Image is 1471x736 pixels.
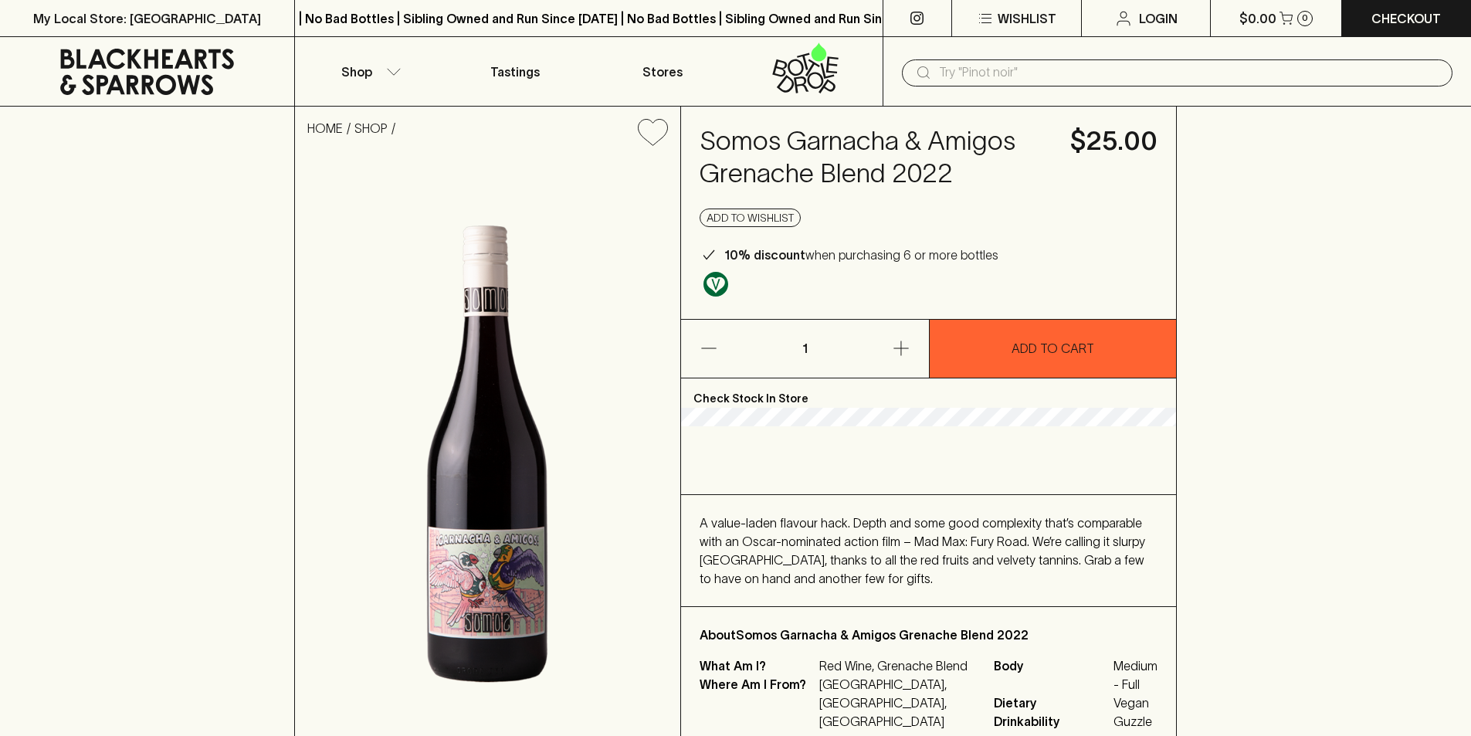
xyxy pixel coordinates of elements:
span: Drinkability [994,712,1110,731]
button: Shop [295,37,442,106]
p: Stores [642,63,683,81]
p: Wishlist [998,9,1056,28]
h4: $25.00 [1070,125,1157,158]
p: $0.00 [1239,9,1276,28]
p: Red Wine, Grenache Blend [819,656,975,675]
p: Tastings [490,63,540,81]
p: Shop [341,63,372,81]
p: [GEOGRAPHIC_DATA], [GEOGRAPHIC_DATA], [GEOGRAPHIC_DATA] [819,675,975,731]
input: Try "Pinot noir" [939,60,1440,85]
span: Dietary [994,694,1110,712]
p: Checkout [1371,9,1441,28]
span: A value-laden flavour hack. Depth and some good complexity that’s comparable with an Oscar-nomina... [700,516,1145,585]
img: Vegan [703,272,728,297]
a: Tastings [442,37,588,106]
p: ADD TO CART [1012,339,1094,358]
span: Body [994,656,1110,694]
span: Medium - Full [1113,656,1157,694]
p: My Local Store: [GEOGRAPHIC_DATA] [33,9,261,28]
a: Made without the use of any animal products. [700,268,732,300]
p: Where Am I From? [700,675,815,731]
p: About Somos Garnacha & Amigos Grenache Blend 2022 [700,626,1157,644]
p: Login [1139,9,1178,28]
button: ADD TO CART [930,320,1177,378]
a: SHOP [354,121,388,135]
p: Check Stock In Store [681,378,1176,408]
p: What Am I? [700,656,815,675]
p: when purchasing 6 or more bottles [724,246,998,264]
a: Stores [589,37,736,106]
button: Add to wishlist [700,209,801,227]
button: Add to wishlist [632,113,674,152]
b: 10% discount [724,248,805,262]
span: Vegan [1113,694,1157,712]
p: 0 [1302,14,1308,22]
a: HOME [307,121,343,135]
h4: Somos Garnacha & Amigos Grenache Blend 2022 [700,125,1052,190]
span: Guzzle [1113,712,1157,731]
p: 1 [786,320,823,378]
